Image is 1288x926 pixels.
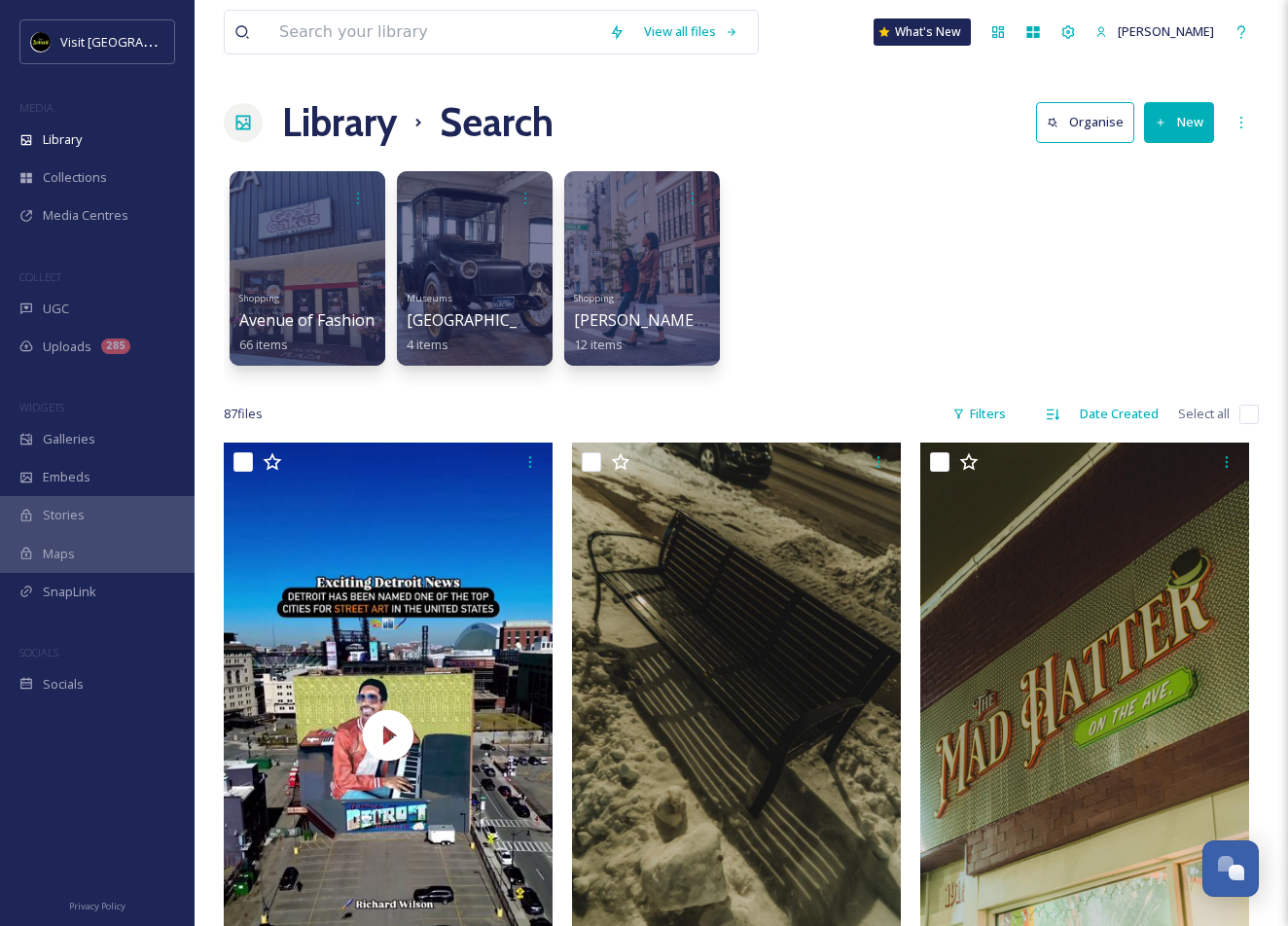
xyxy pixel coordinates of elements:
[43,675,84,694] span: Socials
[1144,102,1214,142] button: New
[407,336,448,353] span: 4 items
[43,206,128,225] span: Media Centres
[69,893,125,916] a: Privacy Policy
[1036,102,1144,142] a: Organise
[1036,102,1134,142] button: Organise
[1070,395,1168,433] div: Date Created
[239,309,375,331] span: Avenue of Fashion
[407,309,688,331] span: [GEOGRAPHIC_DATA][PERSON_NAME]
[239,336,288,353] span: 66 items
[43,468,90,486] span: Embeds
[43,168,107,187] span: Collections
[574,309,855,331] span: [PERSON_NAME][GEOGRAPHIC_DATA]
[407,287,688,353] a: Museums[GEOGRAPHIC_DATA][PERSON_NAME]4 items
[19,269,61,284] span: COLLECT
[60,32,211,51] span: Visit [GEOGRAPHIC_DATA]
[43,506,85,524] span: Stories
[874,18,971,46] a: What's New
[269,11,599,53] input: Search your library
[282,93,397,152] a: Library
[407,292,452,304] span: Museums
[19,100,54,115] span: MEDIA
[1202,840,1259,897] button: Open Chat
[43,545,75,563] span: Maps
[574,292,615,304] span: Shopping
[19,400,64,414] span: WIDGETS
[69,900,125,912] span: Privacy Policy
[43,430,95,448] span: Galleries
[239,292,280,304] span: Shopping
[1118,22,1214,40] span: [PERSON_NAME]
[1178,405,1230,423] span: Select all
[31,32,51,52] img: VISIT%20DETROIT%20LOGO%20-%20BLACK%20BACKGROUND.png
[574,287,855,353] a: Shopping[PERSON_NAME][GEOGRAPHIC_DATA]12 items
[43,130,82,149] span: Library
[43,583,96,601] span: SnapLink
[239,287,375,353] a: ShoppingAvenue of Fashion66 items
[101,338,130,354] div: 285
[43,300,69,318] span: UGC
[43,338,91,356] span: Uploads
[634,13,748,51] a: View all files
[224,405,263,423] span: 87 file s
[19,645,58,659] span: SOCIALS
[1086,13,1224,51] a: [PERSON_NAME]
[440,93,554,152] h1: Search
[943,395,1016,433] div: Filters
[574,336,623,353] span: 12 items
